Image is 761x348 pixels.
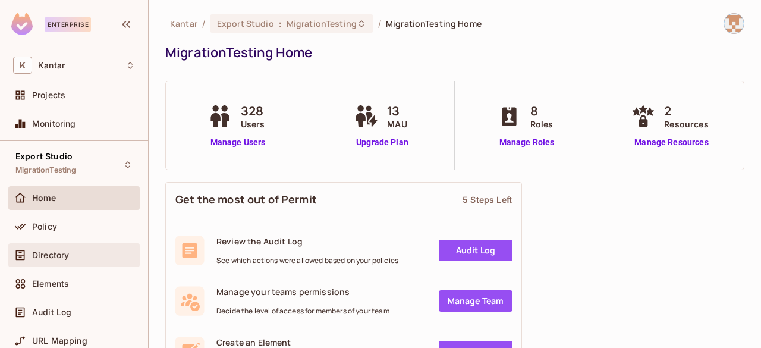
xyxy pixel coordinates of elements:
[15,165,76,175] span: MigrationTesting
[241,102,265,120] span: 328
[439,290,512,312] a: Manage Team
[32,308,71,317] span: Audit Log
[463,194,512,205] div: 5 Steps Left
[32,193,56,203] span: Home
[628,136,714,149] a: Manage Resources
[378,18,381,29] li: /
[216,337,404,348] span: Create an Element
[351,136,413,149] a: Upgrade Plan
[530,102,554,120] span: 8
[205,136,271,149] a: Manage Users
[387,118,407,130] span: MAU
[495,136,559,149] a: Manage Roles
[32,90,65,100] span: Projects
[32,279,69,289] span: Elements
[278,19,282,29] span: :
[45,17,91,32] div: Enterprise
[32,119,76,128] span: Monitoring
[13,57,32,74] span: K
[530,118,554,130] span: Roles
[170,18,197,29] span: the active workspace
[32,250,69,260] span: Directory
[439,240,512,261] a: Audit Log
[11,13,33,35] img: SReyMgAAAABJRU5ErkJggg==
[32,222,57,231] span: Policy
[216,256,398,265] span: See which actions were allowed based on your policies
[664,102,708,120] span: 2
[15,152,73,161] span: Export Studio
[165,43,738,61] div: MigrationTesting Home
[241,118,265,130] span: Users
[32,336,87,346] span: URL Mapping
[216,306,389,316] span: Decide the level of access for members of your team
[664,118,708,130] span: Resources
[38,61,65,70] span: Workspace: Kantar
[217,18,274,29] span: Export Studio
[202,18,205,29] li: /
[216,236,398,247] span: Review the Audit Log
[175,192,317,207] span: Get the most out of Permit
[216,286,389,297] span: Manage your teams permissions
[287,18,357,29] span: MigrationTesting
[387,102,407,120] span: 13
[724,14,744,33] img: Kathula.Vasavi@kantar.com
[386,18,482,29] span: MigrationTesting Home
